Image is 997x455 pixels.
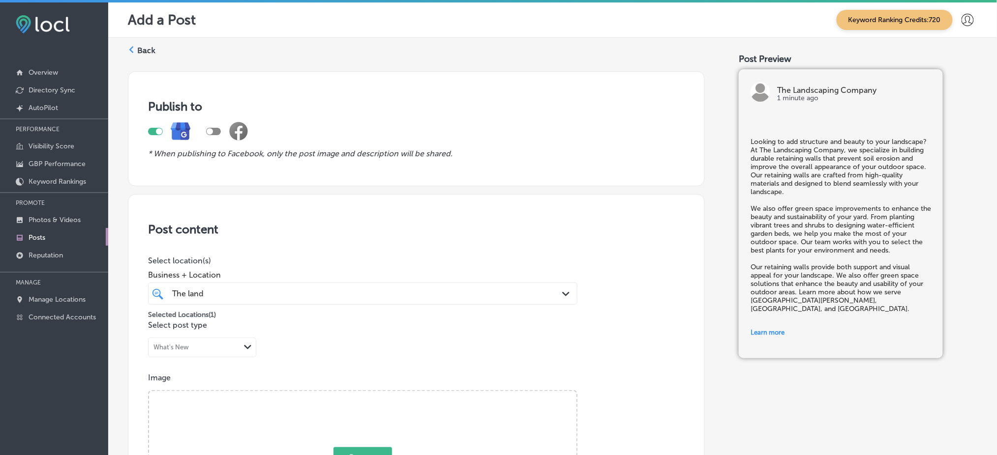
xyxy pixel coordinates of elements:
p: The Landscaping Company [778,86,931,94]
h3: Publish to [148,99,685,114]
p: Visibility Score [29,142,74,150]
h5: Looking to add structure and beauty to your landscape? At The Landscaping Company, we specialize ... [751,138,931,313]
p: Posts [29,233,45,242]
span: Keyword Ranking Credits: 720 [837,10,953,30]
label: Back [137,45,155,56]
p: Manage Locations [29,295,86,304]
div: What's New [153,344,189,351]
h3: Post content [148,222,685,236]
p: Directory Sync [29,86,75,94]
p: Add a Post [128,12,196,28]
p: AutoPilot [29,104,58,112]
p: 1 minute ago [778,94,931,102]
p: Reputation [29,251,63,259]
span: Learn more [751,329,785,336]
a: Learn more [751,322,931,342]
p: Select location(s) [148,256,577,265]
img: logo [751,82,770,102]
p: Overview [29,68,58,77]
i: * When publishing to Facebook, only the post image and description will be shared. [148,149,453,158]
p: Image [148,373,685,382]
p: GBP Performance [29,160,86,168]
p: Selected Locations ( 1 ) [148,307,216,319]
div: Post Preview [739,54,977,64]
p: Select post type [148,320,685,330]
span: Business + Location [148,270,577,280]
img: fda3e92497d09a02dc62c9cd864e3231.png [16,15,70,33]
p: Keyword Rankings [29,177,86,186]
p: Photos & Videos [29,216,81,224]
p: Connected Accounts [29,313,96,321]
